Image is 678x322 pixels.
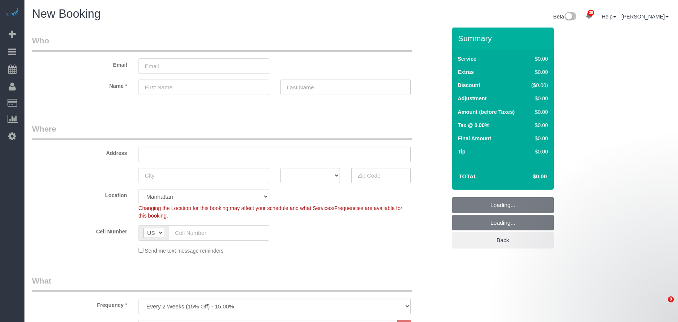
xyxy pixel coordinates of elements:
span: New Booking [32,7,101,20]
img: Automaid Logo [5,8,20,18]
label: Tax @ 0.00% [458,121,489,129]
label: Final Amount [458,135,491,142]
label: Service [458,55,477,63]
a: Help [602,14,616,20]
input: Zip Code [351,168,411,183]
label: Cell Number [26,225,133,235]
label: Address [26,147,133,157]
label: Frequency * [26,299,133,309]
iframe: Intercom live chat [652,296,670,314]
div: $0.00 [528,148,548,155]
input: Email [139,58,269,74]
span: 9 [668,296,674,302]
input: First Name [139,80,269,95]
label: Discount [458,81,480,89]
div: ($0.00) [528,81,548,89]
label: Adjustment [458,95,487,102]
img: New interface [564,12,576,22]
legend: Who [32,35,412,52]
label: Name * [26,80,133,90]
legend: Where [32,123,412,140]
a: 39 [582,8,596,24]
label: Amount (before Taxes) [458,108,515,116]
input: Cell Number [169,225,269,241]
div: $0.00 [528,121,548,129]
div: $0.00 [528,68,548,76]
legend: What [32,275,412,292]
div: $0.00 [528,135,548,142]
label: Extras [458,68,474,76]
input: Last Name [280,80,411,95]
h3: Summary [458,34,550,43]
label: Tip [458,148,466,155]
label: Location [26,189,133,199]
h4: $0.00 [510,173,547,180]
input: City [139,168,269,183]
span: Send me text message reminders [145,248,224,254]
a: Beta [553,14,577,20]
label: Email [26,58,133,69]
span: 39 [588,10,594,16]
div: $0.00 [528,95,548,102]
a: [PERSON_NAME] [622,14,669,20]
a: Back [452,232,554,248]
strong: Total [459,173,477,179]
span: Changing the Location for this booking may affect your schedule and what Services/Frequencies are... [139,205,402,219]
div: $0.00 [528,55,548,63]
div: $0.00 [528,108,548,116]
